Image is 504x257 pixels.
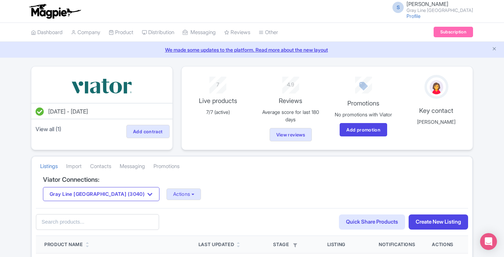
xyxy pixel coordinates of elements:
[331,111,396,118] p: No promotions with Viator
[34,124,63,134] a: View all (1)
[186,108,250,116] p: 7/7 (active)
[70,75,133,97] img: vbqrramwp3xkpi4ekcjz.svg
[263,241,310,248] div: Stage
[434,27,473,37] a: Subscription
[407,13,421,19] a: Profile
[224,23,250,42] a: Reviews
[480,233,497,250] div: Open Intercom Messenger
[270,128,312,141] a: View reviews
[293,243,297,247] i: Filter by stage
[43,187,159,201] button: Gray Line [GEOGRAPHIC_DATA] (3040)
[120,157,145,176] a: Messaging
[428,79,445,96] img: avatar_key_member-9c1dde93af8b07d7383eb8b5fb890c87.png
[43,176,461,183] h4: Viator Connections:
[31,23,63,42] a: Dashboard
[331,98,396,108] p: Promotions
[142,23,174,42] a: Distribution
[4,46,500,53] a: We made some updates to the platform. Read more about the new layout
[258,77,323,89] div: 4.9
[166,188,201,200] button: Actions
[153,157,179,176] a: Promotions
[259,23,278,42] a: Other
[186,77,250,89] div: 7
[404,118,468,126] p: [PERSON_NAME]
[183,23,216,42] a: Messaging
[199,241,234,248] div: Last Updated
[492,45,497,53] button: Close announcement
[370,236,423,253] th: Notifications
[392,2,404,13] span: S
[423,236,468,253] th: Actions
[126,125,170,138] a: Add contract
[340,123,387,136] a: Add promotion
[388,1,473,13] a: S [PERSON_NAME] Gray Line [GEOGRAPHIC_DATA]
[258,96,323,105] p: Reviews
[339,214,405,230] a: Quick Share Products
[404,106,468,115] p: Key contact
[44,241,83,248] div: Product Name
[109,23,133,42] a: Product
[319,236,370,253] th: Listing
[407,8,473,13] small: Gray Line [GEOGRAPHIC_DATA]
[48,108,88,115] span: [DATE] - [DATE]
[407,1,448,7] span: [PERSON_NAME]
[90,157,111,176] a: Contacts
[186,96,250,105] p: Live products
[66,157,82,176] a: Import
[409,214,468,230] a: Create New Listing
[27,4,82,19] img: logo-ab69f6fb50320c5b225c76a69d11143b.png
[71,23,100,42] a: Company
[258,108,323,123] p: Average score for last 180 days
[36,214,159,230] input: Search products...
[40,157,58,176] a: Listings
